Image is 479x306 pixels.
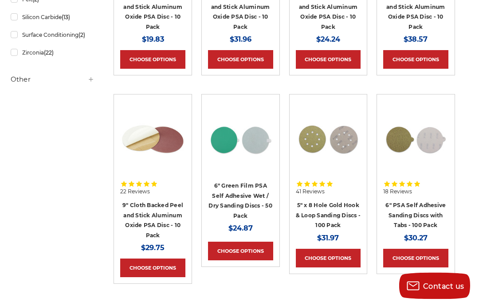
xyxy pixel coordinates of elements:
[383,189,412,195] span: 18 Reviews
[296,249,361,268] a: Choose Options
[11,10,95,25] a: Silicon Carbide
[383,51,448,69] a: Choose Options
[79,32,85,39] span: (2)
[44,50,54,56] span: (22)
[11,45,95,61] a: Zirconia
[316,35,340,44] span: $24.24
[208,51,273,69] a: Choose Options
[208,101,273,187] a: 6-inch 600-grit green film PSA disc with green polyester film backing for metal grinding and bare...
[383,107,448,173] img: 6 inch psa sanding disc
[11,27,95,43] a: Surface Conditioning
[208,242,273,261] a: Choose Options
[296,202,361,229] a: 5" x 8 Hole Gold Hook & Loop Sanding Discs - 100 Pack
[383,101,448,187] a: 6 inch psa sanding disc
[141,244,165,252] span: $29.75
[120,101,185,187] a: 9 inch Aluminum Oxide PSA Sanding Disc with Cloth Backing
[404,35,428,44] span: $38.57
[120,51,185,69] a: Choose Options
[62,14,70,21] span: (13)
[385,202,446,229] a: 6" PSA Self Adhesive Sanding Discs with Tabs - 100 Pack
[399,273,470,299] button: Contact us
[120,189,150,195] span: 22 Reviews
[296,189,325,195] span: 41 Reviews
[11,75,95,85] h5: Other
[423,282,464,290] span: Contact us
[404,234,428,243] span: $30.27
[208,183,272,220] a: 6" Green Film PSA Self Adhesive Wet / Dry Sanding Discs - 50 Pack
[230,35,251,44] span: $31.96
[120,107,185,173] img: 9 inch Aluminum Oxide PSA Sanding Disc with Cloth Backing
[296,101,361,187] a: 5 inch 8 hole gold velcro disc stack
[208,107,273,173] img: 6-inch 600-grit green film PSA disc with green polyester film backing for metal grinding and bare...
[122,202,183,239] a: 9" Cloth Backed Peel and Stick Aluminum Oxide PSA Disc - 10 Pack
[142,35,164,44] span: $19.83
[228,224,253,233] span: $24.87
[120,259,185,278] a: Choose Options
[383,249,448,268] a: Choose Options
[317,234,339,243] span: $31.97
[296,51,361,69] a: Choose Options
[296,107,361,173] img: 5 inch 8 hole gold velcro disc stack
